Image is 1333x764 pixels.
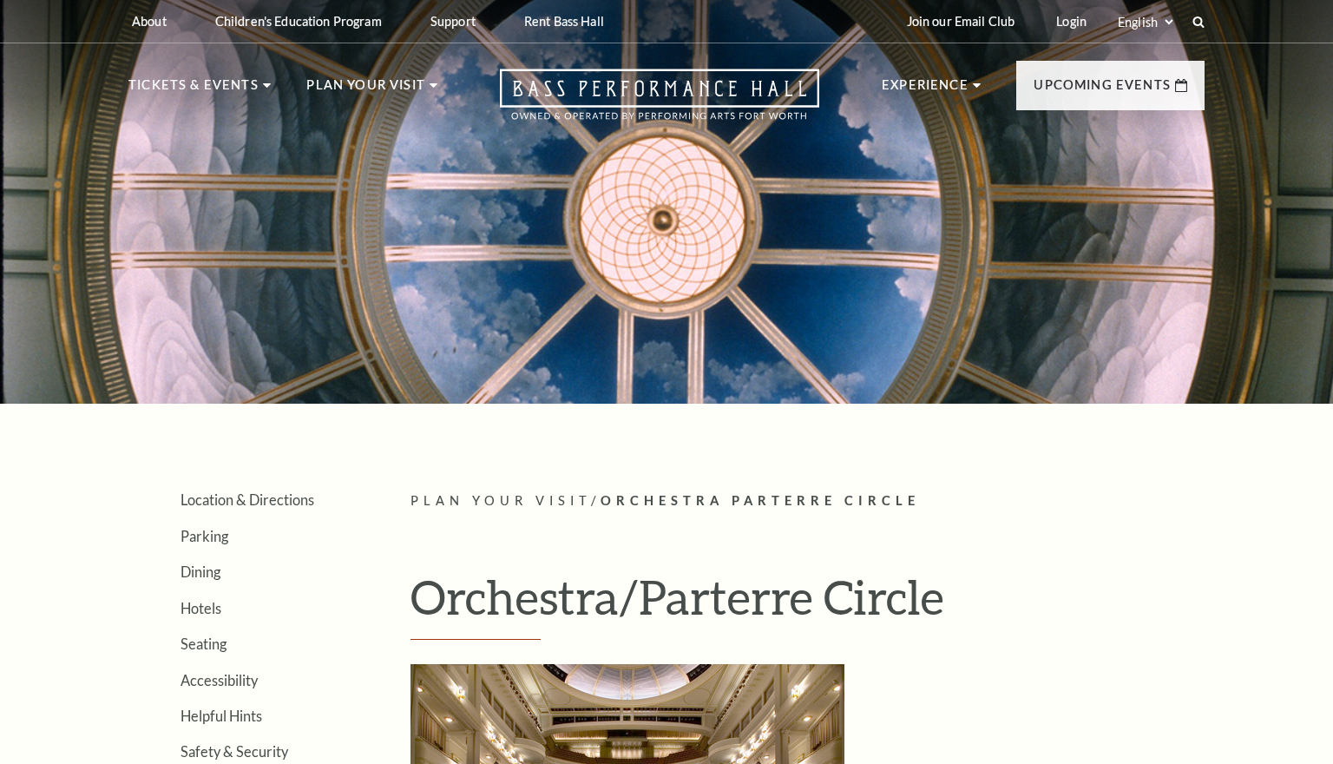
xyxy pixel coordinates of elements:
p: Rent Bass Hall [524,14,604,29]
p: Experience [882,75,969,106]
a: Location & Directions [181,491,314,508]
a: Dining [181,563,220,580]
a: Accessibility [181,672,258,688]
a: Helpful Hints [181,708,262,724]
a: Parking [181,528,228,544]
p: / [410,491,1205,512]
span: Plan Your Visit [410,493,591,508]
span: Orchestra Parterre Circle [601,493,920,508]
p: Plan Your Visit [306,75,425,106]
a: Safety & Security [181,743,288,760]
h1: Orchestra/Parterre Circle [410,569,1205,640]
p: Support [430,14,476,29]
a: Hotels [181,600,221,616]
p: Tickets & Events [128,75,259,106]
p: Upcoming Events [1034,75,1171,106]
p: Children's Education Program [215,14,382,29]
select: Select: [1114,14,1176,30]
p: About [132,14,167,29]
a: Seating [181,636,227,652]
